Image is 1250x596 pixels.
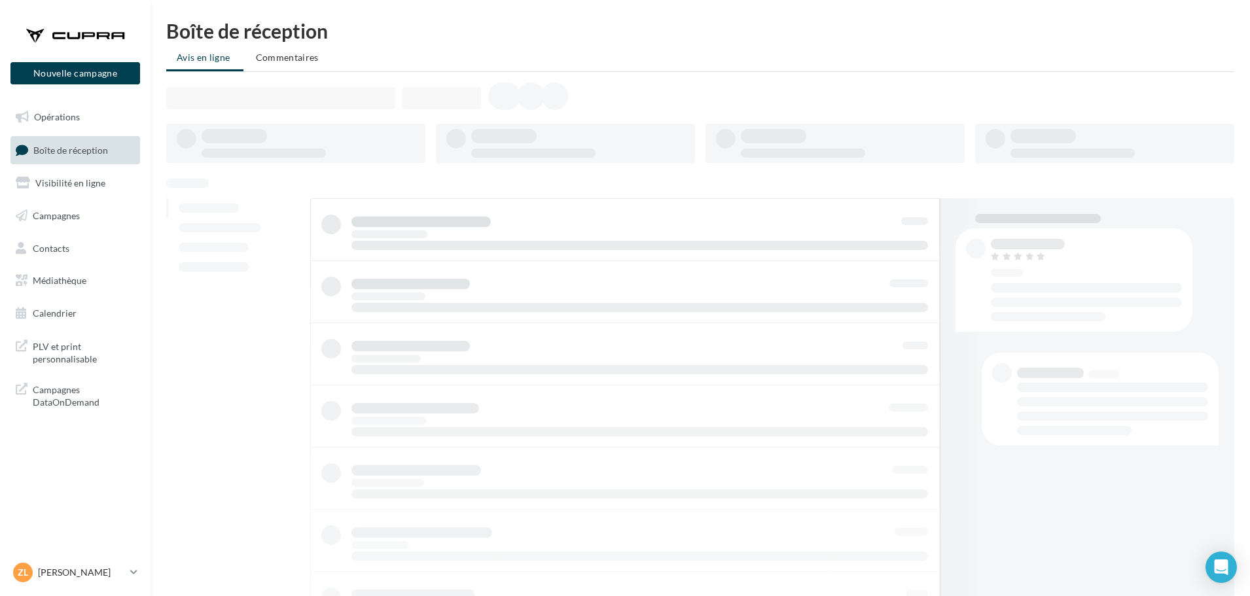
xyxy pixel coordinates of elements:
[33,307,77,319] span: Calendrier
[33,275,86,286] span: Médiathèque
[10,560,140,585] a: Zl [PERSON_NAME]
[38,566,125,579] p: [PERSON_NAME]
[8,332,143,371] a: PLV et print personnalisable
[166,21,1234,41] div: Boîte de réception
[33,338,135,366] span: PLV et print personnalisable
[33,210,80,221] span: Campagnes
[8,300,143,327] a: Calendrier
[10,62,140,84] button: Nouvelle campagne
[35,177,105,188] span: Visibilité en ligne
[1205,552,1237,583] div: Open Intercom Messenger
[8,267,143,294] a: Médiathèque
[8,136,143,164] a: Boîte de réception
[34,111,80,122] span: Opérations
[256,52,319,63] span: Commentaires
[33,144,108,155] span: Boîte de réception
[33,242,69,253] span: Contacts
[8,376,143,414] a: Campagnes DataOnDemand
[8,169,143,197] a: Visibilité en ligne
[8,202,143,230] a: Campagnes
[8,103,143,131] a: Opérations
[33,381,135,409] span: Campagnes DataOnDemand
[8,235,143,262] a: Contacts
[18,566,28,579] span: Zl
